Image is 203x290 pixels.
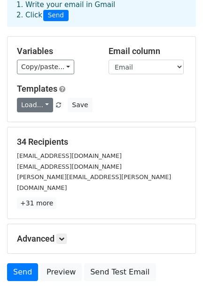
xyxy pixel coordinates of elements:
a: +31 more [17,197,56,209]
h5: 34 Recipients [17,137,186,147]
button: Save [68,98,92,112]
a: Send Test Email [84,263,156,281]
iframe: Chat Widget [156,245,203,290]
a: Templates [17,84,57,94]
h5: Email column [109,46,186,56]
small: [PERSON_NAME][EMAIL_ADDRESS][PERSON_NAME][DOMAIN_NAME] [17,173,171,191]
h5: Advanced [17,234,186,244]
a: Send [7,263,38,281]
small: [EMAIL_ADDRESS][DOMAIN_NAME] [17,152,122,159]
h5: Variables [17,46,94,56]
a: Load... [17,98,53,112]
a: Copy/paste... [17,60,74,74]
a: Preview [40,263,82,281]
small: [EMAIL_ADDRESS][DOMAIN_NAME] [17,163,122,170]
span: Send [43,10,69,21]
